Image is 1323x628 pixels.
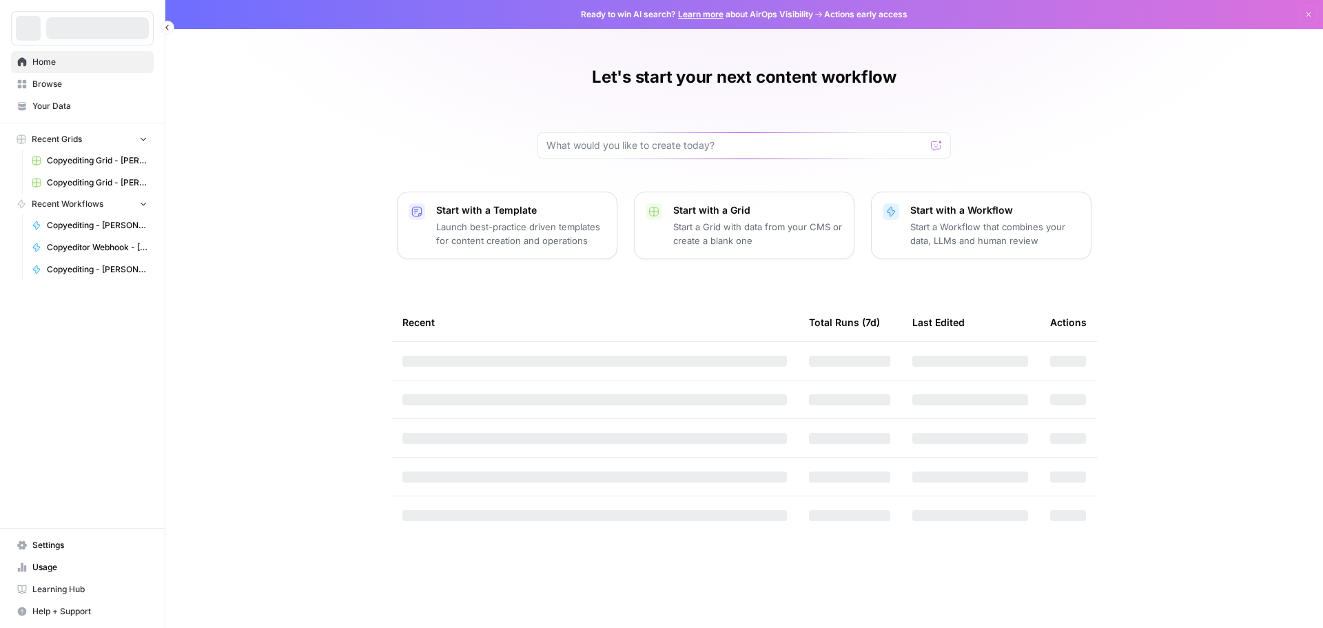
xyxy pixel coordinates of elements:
button: Help + Support [11,600,154,622]
input: What would you like to create today? [546,139,925,152]
a: Learn more [678,9,724,19]
span: Ready to win AI search? about AirOps Visibility [581,8,813,21]
p: Start a Grid with data from your CMS or create a blank one [673,220,843,247]
a: Copyediting Grid - [PERSON_NAME] [25,150,154,172]
a: Learning Hub [11,578,154,600]
a: Copyediting - [PERSON_NAME] [25,214,154,236]
span: Your Data [32,100,147,112]
span: Recent Grids [32,133,82,145]
span: Copyediting - [PERSON_NAME] [47,219,147,232]
span: Copyediting - [PERSON_NAME] [47,263,147,276]
a: Home [11,51,154,73]
span: Settings [32,539,147,551]
span: Learning Hub [32,583,147,596]
button: Start with a TemplateLaunch best-practice driven templates for content creation and operations [397,192,617,259]
div: Total Runs (7d) [809,303,880,341]
span: Browse [32,78,147,90]
p: Start with a Workflow [910,203,1080,217]
button: Recent Grids [11,129,154,150]
div: Actions [1050,303,1087,341]
p: Start with a Grid [673,203,843,217]
button: Start with a WorkflowStart a Workflow that combines your data, LLMs and human review [871,192,1091,259]
span: Home [32,56,147,68]
p: Start with a Template [436,203,606,217]
span: Usage [32,561,147,574]
span: Copyeditor Webhook - [PERSON_NAME] [47,241,147,254]
div: Recent [402,303,787,341]
span: Copyediting Grid - [PERSON_NAME] [47,176,147,189]
button: Start with a GridStart a Grid with data from your CMS or create a blank one [634,192,854,259]
h1: Let's start your next content workflow [592,66,896,88]
a: Copyediting Grid - [PERSON_NAME] [25,172,154,194]
span: Help + Support [32,605,147,618]
span: Actions early access [824,8,907,21]
a: Usage [11,556,154,578]
a: Copyediting - [PERSON_NAME] [25,259,154,281]
a: Browse [11,73,154,95]
p: Launch best-practice driven templates for content creation and operations [436,220,606,247]
span: Copyediting Grid - [PERSON_NAME] [47,154,147,167]
a: Settings [11,534,154,556]
p: Start a Workflow that combines your data, LLMs and human review [910,220,1080,247]
a: Your Data [11,95,154,117]
span: Recent Workflows [32,198,103,210]
button: Recent Workflows [11,194,154,214]
a: Copyeditor Webhook - [PERSON_NAME] [25,236,154,259]
div: Last Edited [912,303,965,341]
